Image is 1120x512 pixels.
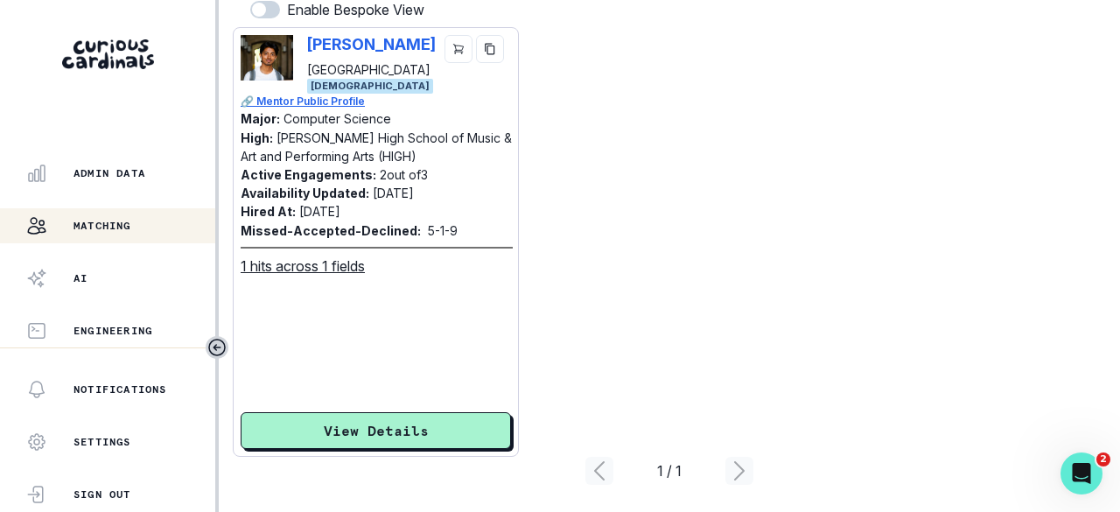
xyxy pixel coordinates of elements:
[307,60,436,79] p: [GEOGRAPHIC_DATA]
[241,256,365,277] u: 1 hits across 1 fields
[241,130,273,145] p: High:
[283,111,391,126] p: Computer Science
[241,186,369,200] p: Availability Updated:
[585,457,613,485] svg: page left
[73,487,131,501] p: Sign Out
[241,204,296,219] p: Hired At:
[307,79,433,94] span: [DEMOGRAPHIC_DATA]
[241,130,512,164] p: [PERSON_NAME] High School of Music & Art and Performing Arts (HIGH)
[62,39,154,69] img: Curious Cardinals Logo
[241,167,376,182] p: Active Engagements:
[73,271,87,285] p: AI
[380,167,428,182] p: 2 out of 3
[73,219,131,233] p: Matching
[476,35,504,63] button: copy
[241,221,421,240] p: Missed-Accepted-Declined:
[428,221,458,240] p: 5 - 1 - 9
[299,204,340,219] p: [DATE]
[241,94,513,109] a: 🔗 Mentor Public Profile
[241,35,293,81] img: Picture of Arjun Govind
[613,460,725,481] div: 1 / 1
[444,35,472,63] button: cart
[73,166,145,180] p: Admin Data
[725,457,753,485] svg: page right
[1096,452,1110,466] span: 2
[73,324,152,338] p: Engineering
[206,336,228,359] button: Toggle sidebar
[241,111,280,126] p: Major:
[73,435,131,449] p: Settings
[373,186,414,200] p: [DATE]
[241,412,511,449] button: View Details
[1060,452,1102,494] iframe: Intercom live chat
[73,382,167,396] p: Notifications
[307,35,436,53] p: [PERSON_NAME]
